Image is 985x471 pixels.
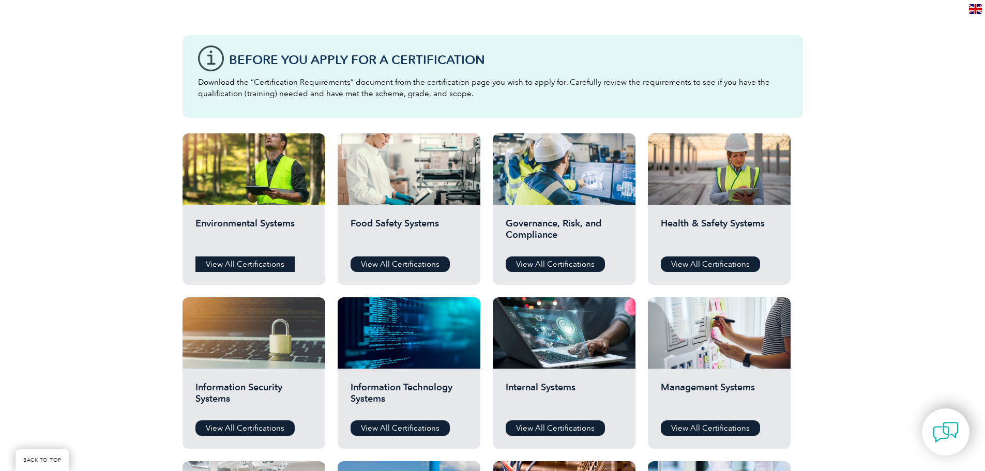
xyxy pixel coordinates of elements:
[506,382,623,413] h2: Internal Systems
[661,256,760,272] a: View All Certifications
[506,420,605,436] a: View All Certifications
[933,419,959,445] img: contact-chat.png
[506,256,605,272] a: View All Certifications
[506,218,623,249] h2: Governance, Risk, and Compliance
[661,218,778,249] h2: Health & Safety Systems
[229,53,787,66] h3: Before You Apply For a Certification
[195,382,312,413] h2: Information Security Systems
[661,382,778,413] h2: Management Systems
[198,77,787,99] p: Download the “Certification Requirements” document from the certification page you wish to apply ...
[351,256,450,272] a: View All Certifications
[195,218,312,249] h2: Environmental Systems
[351,420,450,436] a: View All Certifications
[351,382,467,413] h2: Information Technology Systems
[195,256,295,272] a: View All Certifications
[16,449,69,471] a: BACK TO TOP
[661,420,760,436] a: View All Certifications
[351,218,467,249] h2: Food Safety Systems
[195,420,295,436] a: View All Certifications
[969,4,982,14] img: en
